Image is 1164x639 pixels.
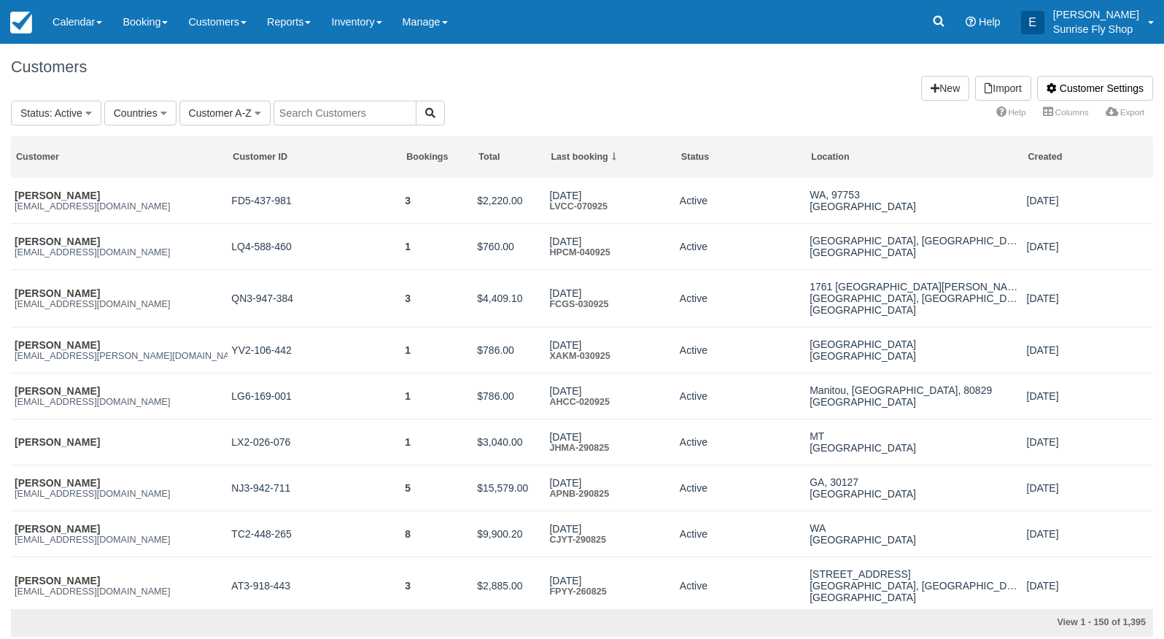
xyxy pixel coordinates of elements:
div: Total [478,151,541,163]
td: Sep 2AHCC-020925 [546,373,675,419]
td: 1 [401,328,473,373]
a: XAKM-030925 [549,351,610,361]
td: FD5-437-981 [228,178,401,224]
td: Active [676,328,806,373]
a: 5 [405,482,411,494]
td: WA, 97753United States [806,178,1023,224]
td: Manitou, CO, 80829United States [806,373,1023,419]
a: 1 [405,390,411,402]
td: 1 [401,373,473,419]
td: Clay Huffman [11,419,228,465]
em: [EMAIL_ADDRESS][DOMAIN_NAME] [15,535,224,545]
td: $4,409.10 [473,270,546,328]
a: [PERSON_NAME] [15,385,100,397]
td: 1 [401,419,473,465]
div: Created [1028,151,1149,163]
td: Corinth, TX, 76210United States [806,224,1023,270]
td: Aug 29APNB-290825 [546,465,675,511]
td: Sep 4 [1023,224,1153,270]
button: Customer A-Z [179,101,271,125]
td: Melissa Snidermsnider0314@gmail.com [11,178,228,224]
td: Sep 3XAKM-030925 [546,328,675,373]
td: $3,040.00 [473,419,546,465]
td: AT3-918-443 [228,557,401,615]
td: NJ3-942-711 [228,465,401,511]
td: Aug 29JHMA-290825 [546,419,675,465]
span: Help [979,16,1001,28]
td: Sep 4HPCM-040925 [546,224,675,270]
td: $9,900.20 [473,511,546,557]
td: Sep 19, 2023 [1023,465,1153,511]
td: Aug 8, 2022 [1023,557,1153,615]
span: : Active [50,107,82,119]
a: [PERSON_NAME] [15,190,100,201]
a: CJYT-290825 [549,535,606,545]
a: [PERSON_NAME] [15,436,100,448]
td: 3 [401,270,473,328]
td: Sep 7LVCC-070925 [546,178,675,224]
a: [PERSON_NAME] [15,575,100,586]
td: Jun 24, 2024 [1023,178,1153,224]
span: Countries [114,107,158,119]
td: Active [676,465,806,511]
td: LX2-026-076 [228,419,401,465]
a: Customer Settings [1037,76,1153,101]
a: HPCM-040925 [549,247,610,257]
td: YV2-106-442 [228,328,401,373]
em: [EMAIL_ADDRESS][DOMAIN_NAME] [15,586,224,597]
div: Location [811,151,1018,163]
div: Customer [16,151,223,163]
em: [EMAIL_ADDRESS][DOMAIN_NAME] [15,299,224,309]
td: $2,885.00 [473,557,546,615]
em: [EMAIL_ADDRESS][DOMAIN_NAME] [15,489,224,499]
td: Active [676,224,806,270]
td: TC2-448-265 [228,511,401,557]
a: Import [975,76,1031,101]
td: Active [676,373,806,419]
div: View 1 - 150 of 1,395 [780,616,1146,630]
em: [EMAIL_ADDRESS][DOMAIN_NAME] [15,201,224,212]
td: Sep 3FCGS-030925 [546,270,675,328]
td: Jan 10, 2020 [1023,270,1153,328]
td: Mark Ormistonmarkormiston1@me.com [11,270,228,328]
td: $15,579.00 [473,465,546,511]
a: 1 [405,344,411,356]
a: FCGS-030925 [549,299,608,309]
div: Status [681,151,802,163]
a: 1 [405,241,411,252]
input: Search Customers [273,101,416,125]
p: [PERSON_NAME] [1053,7,1139,22]
button: Countries [104,101,176,125]
td: Erika Metzenbergmetznerika@comcast.net [11,557,228,615]
div: E [1021,11,1044,34]
td: Sep 2 [1023,373,1153,419]
a: [PERSON_NAME] [15,523,100,535]
td: Mike Millermmiller@fca.org [11,465,228,511]
td: Active [676,511,806,557]
a: Help [988,102,1034,123]
div: Customer ID [233,151,396,163]
h1: Customers [11,58,1153,76]
td: Dan Wojeubermuffin17@gmail.com [11,373,228,419]
td: Feb 26, 2019 [1023,511,1153,557]
a: [PERSON_NAME] [15,236,100,247]
a: JHMA-290825 [549,443,609,453]
i: Help [966,17,976,27]
td: 19044 18th ave NEShoreline, WA, 98155United States [806,557,1023,615]
a: 3 [405,195,411,206]
a: Export [1097,102,1153,123]
em: [EMAIL_ADDRESS][DOMAIN_NAME] [15,397,224,407]
em: [EMAIL_ADDRESS][DOMAIN_NAME] [15,247,224,257]
div: Bookings [406,151,469,163]
a: 3 [405,580,411,592]
a: [PERSON_NAME] [15,287,100,299]
td: 3 [401,557,473,615]
td: $786.00 [473,328,546,373]
a: 3 [405,293,411,304]
em: [EMAIL_ADDRESS][PERSON_NAME][DOMAIN_NAME] [15,351,224,361]
a: 8 [405,528,411,540]
td: $2,220.00 [473,178,546,224]
button: Status: Active [11,101,101,125]
td: Active [676,557,806,615]
td: $786.00 [473,373,546,419]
